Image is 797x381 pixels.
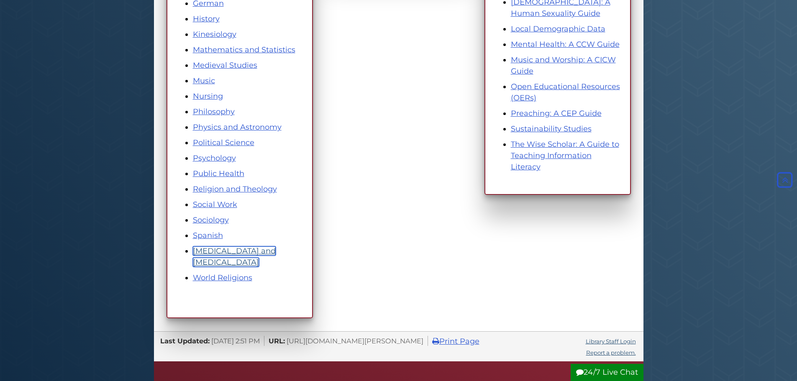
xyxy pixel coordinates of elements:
[211,337,260,345] span: [DATE] 2:51 PM
[571,364,643,381] button: 24/7 Live Chat
[511,140,619,171] a: The Wise Scholar: A Guide to Teaching Information Literacy
[432,337,479,346] a: Print Page
[511,24,605,33] a: Local Demographic Data
[193,92,223,101] a: Nursing
[586,349,636,356] a: Report a problem.
[193,273,252,282] a: World Religions
[287,337,423,345] span: [URL][DOMAIN_NAME][PERSON_NAME]
[775,175,795,184] a: Back to Top
[193,14,220,23] a: History
[193,215,229,225] a: Sociology
[511,40,620,49] a: Mental Health: A CCW Guide
[511,124,592,133] a: Sustainability Studies
[193,76,215,85] a: Music
[193,246,276,267] a: [MEDICAL_DATA] and [MEDICAL_DATA]
[193,30,236,39] a: Kinesiology
[193,200,237,209] a: Social Work
[193,231,223,240] a: Spanish
[193,138,254,147] a: Political Science
[193,107,235,116] a: Philosophy
[511,82,620,102] a: Open Educational Resources (OERs)
[269,337,285,345] span: URL:
[193,45,295,54] a: Mathematics and Statistics
[193,123,282,132] a: Physics and Astronomy
[193,153,236,163] a: Psychology
[586,338,636,345] a: Library Staff Login
[511,55,616,76] a: Music and Worship: A CICW Guide
[511,109,602,118] a: Preaching: A CEP Guide
[160,337,210,345] span: Last Updated:
[193,169,244,178] a: Public Health
[193,61,257,70] a: Medieval Studies
[193,184,277,194] a: Religion and Theology
[432,338,439,345] i: Print Page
